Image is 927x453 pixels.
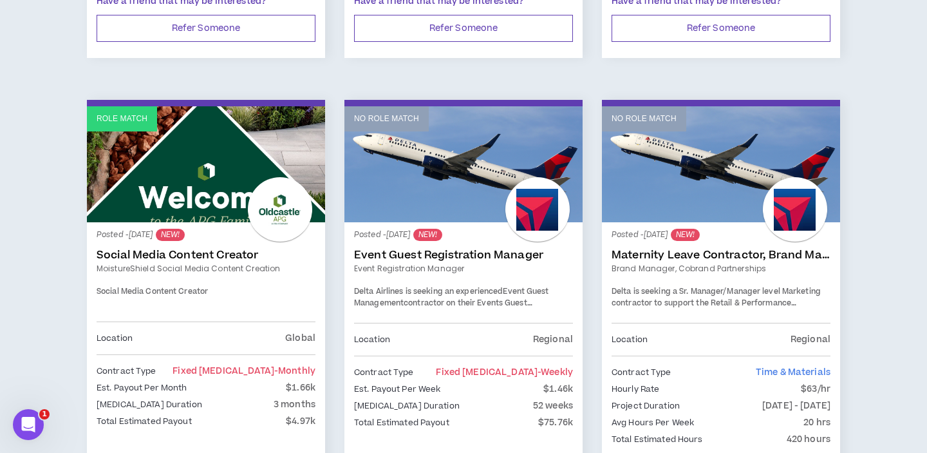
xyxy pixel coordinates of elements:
span: Fixed [MEDICAL_DATA] [436,366,573,379]
a: MoistureShield Social Media Content Creation [97,263,315,275]
a: No Role Match [344,106,583,222]
p: Contract Type [97,364,156,378]
span: - monthly [274,365,315,378]
p: 3 months [274,398,315,412]
a: Maternity Leave Contractor, Brand Marketing Manager (Cobrand Partnerships) [612,249,830,262]
span: Time & Materials [756,366,830,379]
a: Brand Manager, Cobrand Partnerships [612,263,830,275]
span: contractor on their Events Guest Management team. This a 40hrs/week position with 2-3 days in the... [354,298,563,354]
span: Delta is seeking a Sr. Manager/Manager level Marketing contractor to support the Retail & Perform... [612,286,821,331]
p: No Role Match [354,113,419,125]
p: Hourly Rate [612,382,659,396]
p: Contract Type [612,365,671,380]
p: [DATE] - [DATE] [762,399,830,413]
p: $63/hr [801,382,830,396]
span: Social Media Content Creator [97,286,208,297]
p: Est. Payout Per Month [97,381,187,395]
span: Fixed [MEDICAL_DATA] [173,365,315,378]
p: 420 hours [787,432,830,447]
p: Total Estimated Payout [97,414,192,429]
button: Refer Someone [354,15,573,42]
p: 20 hrs [803,416,830,430]
p: Posted - [DATE] [354,229,573,241]
sup: NEW! [671,229,700,241]
span: 1 [39,409,50,419]
p: Total Estimated Payout [354,416,449,430]
a: No Role Match [602,106,840,222]
sup: NEW! [156,229,185,241]
p: $4.97k [286,414,315,429]
p: Total Estimated Hours [612,432,703,447]
p: Location [97,331,133,345]
p: Location [612,333,648,347]
sup: NEW! [413,229,442,241]
p: Posted - [DATE] [612,229,830,241]
p: Contract Type [354,365,414,380]
p: $75.76k [538,416,573,430]
a: Social Media Content Creator [97,249,315,262]
p: 52 weeks [533,399,573,413]
p: Role Match [97,113,147,125]
p: Regional [791,333,830,347]
p: [MEDICAL_DATA] Duration [97,398,202,412]
p: No Role Match [612,113,677,125]
p: $1.46k [543,382,573,396]
p: [MEDICAL_DATA] Duration [354,399,460,413]
p: Location [354,333,390,347]
p: $1.66k [286,381,315,395]
iframe: Intercom live chat [13,409,44,440]
p: Regional [533,333,573,347]
span: Delta Airlines is seeking an experienced [354,286,503,297]
button: Refer Someone [97,15,315,42]
p: Global [285,331,315,345]
a: Event Guest Registration Manager [354,249,573,262]
a: Role Match [87,106,325,222]
strong: Event Guest Management [354,286,549,309]
button: Refer Someone [612,15,830,42]
p: Posted - [DATE] [97,229,315,241]
p: Project Duration [612,399,680,413]
p: Est. Payout Per Week [354,382,440,396]
span: - weekly [538,366,573,379]
a: Event Registration Manager [354,263,573,275]
p: Avg Hours Per Week [612,416,694,430]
